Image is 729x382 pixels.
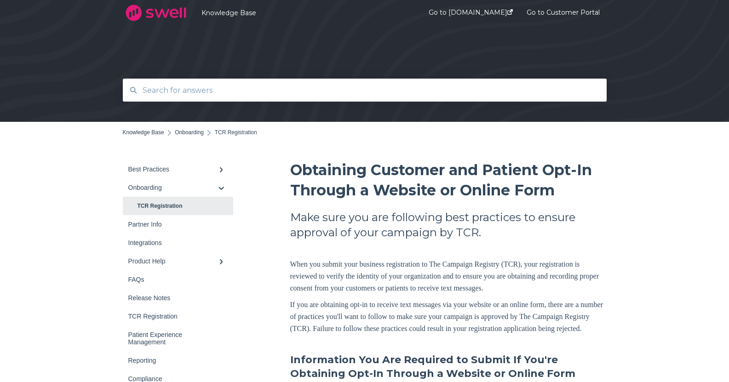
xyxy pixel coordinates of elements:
div: Partner Info [128,221,218,228]
a: Reporting [123,351,233,370]
a: Release Notes [123,289,233,307]
h2: Make sure you are following best practices to ensure approval of your campaign by TCR. [290,210,607,240]
div: Reporting [128,357,218,364]
a: Onboarding [175,129,204,136]
div: Patient Experience Management [128,331,218,346]
a: Knowledge Base [201,9,401,17]
span: TCR Registration [215,129,257,136]
div: Integrations [128,239,218,246]
a: FAQs [123,270,233,289]
div: FAQs [128,276,218,283]
a: TCR Registration [123,307,233,325]
p: When you submit your business registration to The Campaign Registry (TCR), your registration is r... [290,258,607,294]
a: Best Practices [123,160,233,178]
a: Knowledge Base [123,129,164,136]
img: company logo [123,1,189,24]
a: Patient Experience Management [123,325,233,351]
div: Release Notes [128,294,218,302]
div: Onboarding [128,184,218,191]
p: If you are obtaining opt-in to receive text messages via your website or an online form, there ar... [290,299,607,335]
div: TCR Registration [128,313,218,320]
div: Best Practices [128,165,218,173]
a: Integrations [123,234,233,252]
h3: Information You Are Required to Submit If You're Obtaining Opt-In Through a Website or Online Form [290,353,607,381]
a: Onboarding [123,178,233,197]
a: TCR Registration [123,197,233,215]
div: Product Help [128,257,218,265]
input: Search for answers [137,80,593,100]
a: Product Help [123,252,233,270]
a: Partner Info [123,215,233,234]
span: Obtaining Customer and Patient Opt-In Through a Website or Online Form [290,161,592,199]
